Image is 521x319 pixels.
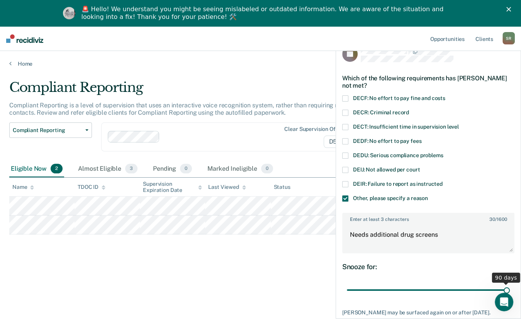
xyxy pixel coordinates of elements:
[13,127,82,134] span: Compliant Reporting
[9,80,400,102] div: Compliant Reporting
[353,138,421,144] span: DEDF: No effort to pay fees
[495,293,513,311] iframe: Intercom live chat
[353,166,420,173] span: DEIJ: Not allowed per court
[9,102,392,116] p: Compliant Reporting is a level of supervision that uses an interactive voice recognition system, ...
[474,26,495,51] a: Clients
[489,217,507,222] span: / 1600
[51,164,63,174] span: 2
[76,161,139,178] div: Almost Eligible
[81,5,446,21] div: 🚨 Hello! We understand you might be seeing mislabeled or outdated information. We are aware of th...
[6,34,43,43] img: Recidiviz
[9,60,512,67] a: Home
[342,263,514,271] div: Snooze for:
[353,181,443,187] span: DEIR: Failure to report as instructed
[12,184,34,190] div: Name
[492,273,520,283] div: 90 days
[151,161,193,178] div: Pending
[125,164,137,174] span: 3
[9,161,64,178] div: Eligible Now
[343,214,514,222] label: Enter at least 3 characters
[353,195,428,201] span: Other, please specify a reason
[353,95,445,101] span: DECF: No effort to pay fine and costs
[63,7,75,19] img: Profile image for Kim
[342,68,514,95] div: Which of the following requirements has [PERSON_NAME] not met?
[143,181,202,194] div: Supervision Expiration Date
[284,126,350,132] div: Clear supervision officers
[353,124,459,130] span: DECT: Insufficient time in supervision level
[206,161,275,178] div: Marked Ineligible
[343,224,514,253] textarea: Needs additional drug screens
[342,309,514,316] div: [PERSON_NAME] may be surfaced again on or after [DATE].
[353,109,409,115] span: DECR: Criminal record
[208,184,246,190] div: Last Viewed
[502,32,515,44] div: S R
[353,152,443,158] span: DEDU: Serious compliance problems
[489,217,495,222] span: 30
[324,136,351,148] span: D50
[429,26,466,51] a: Opportunities
[274,184,290,190] div: Status
[261,164,273,174] span: 0
[180,164,192,174] span: 0
[78,184,105,190] div: TDOC ID
[506,7,514,12] div: Close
